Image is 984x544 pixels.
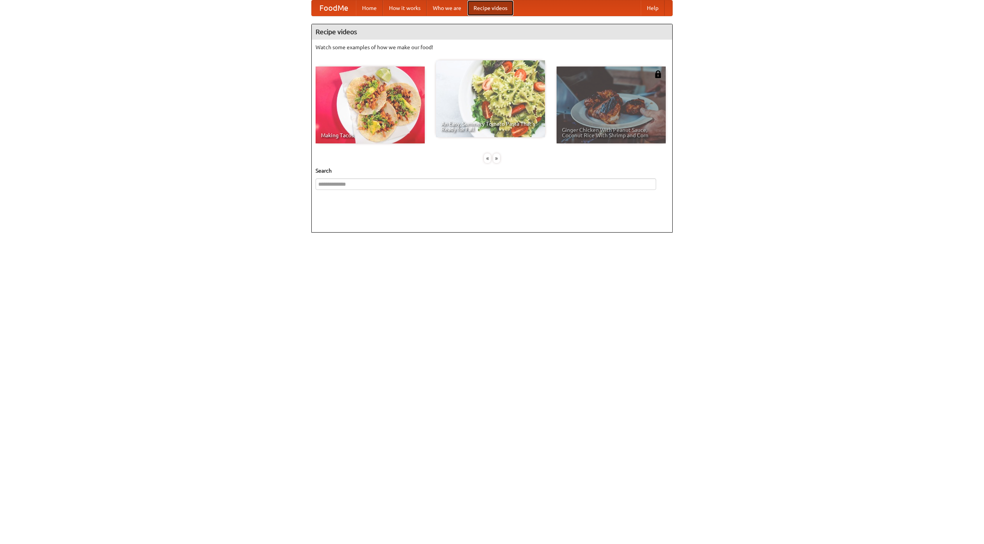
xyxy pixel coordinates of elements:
img: 483408.png [654,70,662,78]
div: « [484,153,491,163]
a: Recipe videos [467,0,514,16]
h5: Search [316,167,668,175]
a: How it works [383,0,427,16]
p: Watch some examples of how we make our food! [316,43,668,51]
a: Home [356,0,383,16]
a: Who we are [427,0,467,16]
span: An Easy, Summery Tomato Pasta That's Ready for Fall [441,121,540,132]
div: » [493,153,500,163]
a: Help [641,0,665,16]
a: An Easy, Summery Tomato Pasta That's Ready for Fall [436,60,545,137]
span: Making Tacos [321,133,419,138]
a: FoodMe [312,0,356,16]
a: Making Tacos [316,67,425,143]
h4: Recipe videos [312,24,672,40]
